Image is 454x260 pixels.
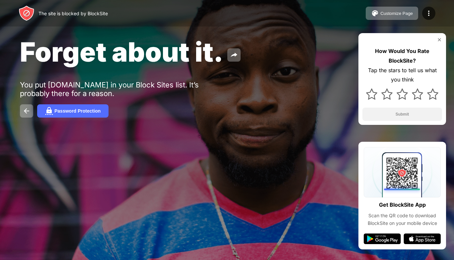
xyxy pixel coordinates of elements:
div: You put [DOMAIN_NAME] in your Block Sites list. It’s probably there for a reason. [20,80,225,98]
img: app-store.svg [404,234,441,244]
img: star.svg [397,88,408,100]
img: star.svg [381,88,393,100]
img: qrcode.svg [364,147,441,197]
img: password.svg [45,107,53,115]
div: Get BlockSite App [379,200,426,210]
div: How Would You Rate BlockSite? [362,46,442,66]
img: star.svg [412,88,423,100]
img: rate-us-close.svg [437,37,442,42]
div: Customize Page [380,11,413,16]
div: The site is blocked by BlockSite [38,11,108,16]
button: Customize Page [366,7,418,20]
img: star.svg [366,88,377,100]
div: Scan the QR code to download BlockSite on your mobile device [364,212,441,227]
div: Tap the stars to tell us what you think [362,66,442,85]
span: Forget about it. [20,36,223,68]
img: google-play.svg [364,234,401,244]
img: header-logo.svg [19,5,35,21]
img: back.svg [23,107,31,115]
button: Submit [362,108,442,121]
img: star.svg [427,88,438,100]
button: Password Protection [37,104,109,118]
img: pallet.svg [371,9,379,17]
div: Password Protection [54,108,101,114]
img: menu-icon.svg [425,9,433,17]
img: share.svg [230,51,238,59]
